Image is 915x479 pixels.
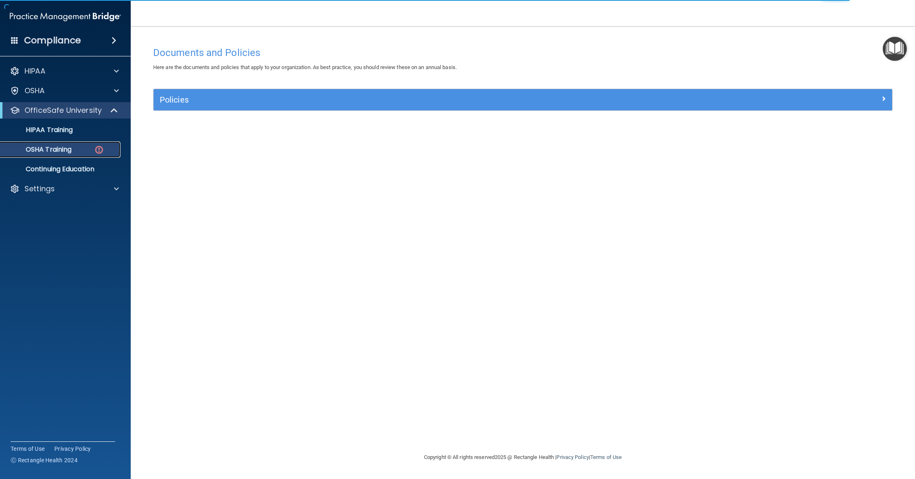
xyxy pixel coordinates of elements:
[10,9,121,25] img: PMB logo
[883,37,907,61] button: Open Resource Center
[25,184,55,194] p: Settings
[774,421,905,454] iframe: Drift Widget Chat Controller
[374,444,672,470] div: Copyright © All rights reserved 2025 @ Rectangle Health | |
[556,454,589,460] a: Privacy Policy
[54,445,91,453] a: Privacy Policy
[24,35,81,46] h4: Compliance
[10,184,119,194] a: Settings
[25,66,45,76] p: HIPAA
[160,95,701,104] h5: Policies
[160,93,886,106] a: Policies
[153,64,457,70] span: Here are the documents and policies that apply to your organization. As best practice, you should...
[94,145,104,155] img: danger-circle.6113f641.png
[11,456,78,464] span: Ⓒ Rectangle Health 2024
[5,126,73,134] p: HIPAA Training
[11,445,45,453] a: Terms of Use
[590,454,622,460] a: Terms of Use
[5,145,71,154] p: OSHA Training
[25,105,102,115] p: OfficeSafe University
[10,105,118,115] a: OfficeSafe University
[10,86,119,96] a: OSHA
[10,66,119,76] a: HIPAA
[153,47,893,58] h4: Documents and Policies
[25,86,45,96] p: OSHA
[5,165,117,173] p: Continuing Education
